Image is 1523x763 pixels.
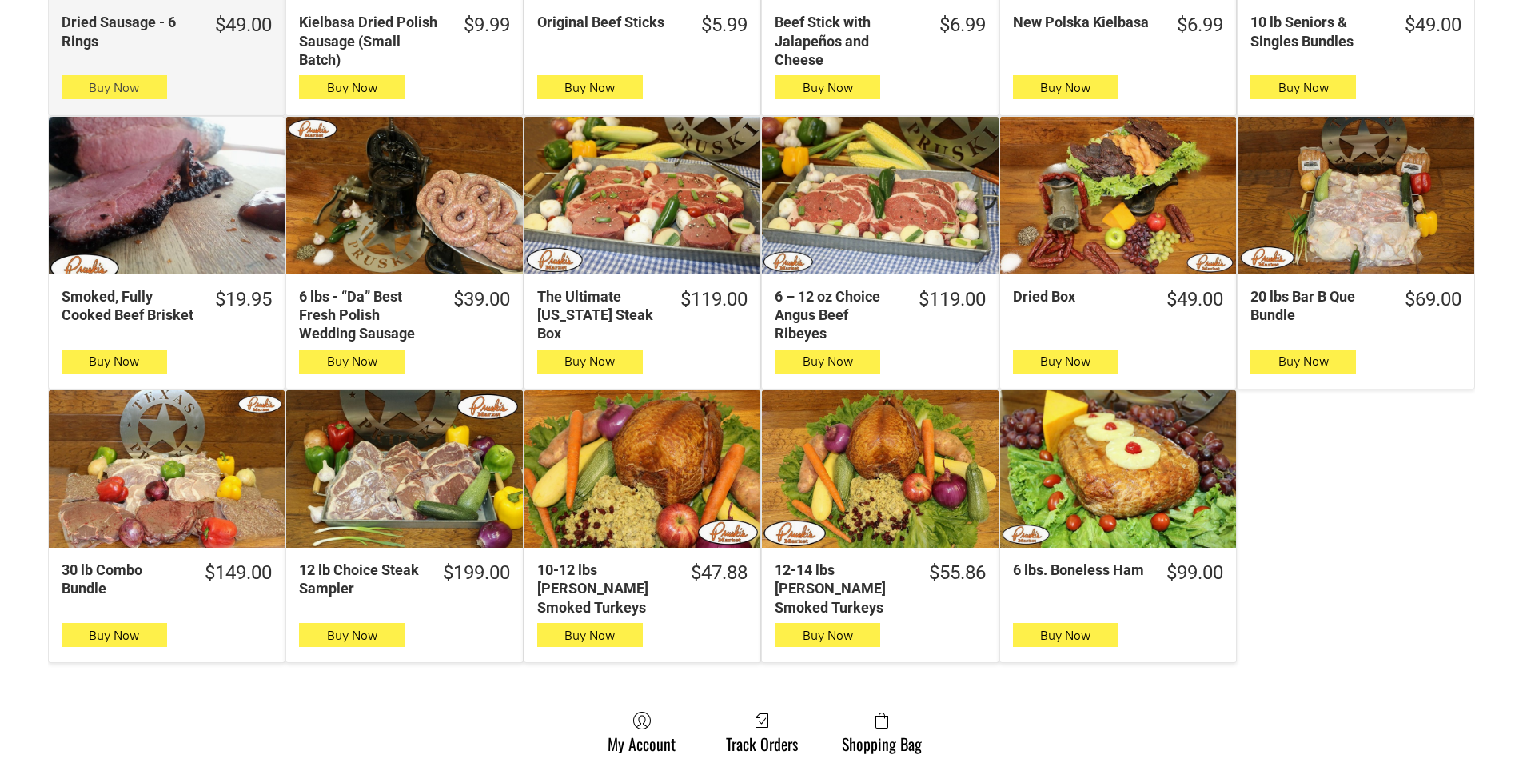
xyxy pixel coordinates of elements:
[1013,75,1118,99] button: Buy Now
[49,117,285,274] a: Smoked, Fully Cooked Beef Brisket
[89,354,139,369] span: Buy Now
[1250,287,1383,325] div: 20 lbs Bar B Que Bundle
[524,13,760,38] a: $5.99Original Beef Sticks
[327,628,377,643] span: Buy Now
[215,287,272,312] div: $19.95
[89,80,139,95] span: Buy Now
[286,13,522,69] a: $9.99Kielbasa Dried Polish Sausage (Small Batch)
[299,350,405,374] button: Buy Now
[286,390,522,548] a: 12 lb Choice Steak Sampler
[834,711,930,753] a: Shopping Bag
[1013,13,1156,31] div: New Polska Kielbasa
[775,623,880,647] button: Buy Now
[762,390,998,548] a: 12-14 lbs Pruski&#39;s Smoked Turkeys
[464,13,510,38] div: $9.99
[537,287,660,343] div: The Ultimate [US_STATE] Steak Box
[1040,628,1090,643] span: Buy Now
[1166,561,1223,585] div: $99.00
[453,287,510,312] div: $39.00
[205,561,272,585] div: $149.00
[1238,287,1473,325] a: $69.0020 lbs Bar B Que Bundle
[62,287,194,325] div: Smoked, Fully Cooked Beef Brisket
[524,390,760,548] a: 10-12 lbs Pruski&#39;s Smoked Turkeys
[49,561,285,598] a: $149.0030 lb Combo Bundle
[1166,287,1223,312] div: $49.00
[1238,117,1473,274] a: 20 lbs Bar B Que Bundle
[600,711,684,753] a: My Account
[762,117,998,274] a: 6 – 12 oz Choice Angus Beef Ribeyes
[1000,561,1236,585] a: $99.006 lbs. Boneless Ham
[691,561,748,585] div: $47.88
[62,623,167,647] button: Buy Now
[286,287,522,343] a: $39.006 lbs - “Da” Best Fresh Polish Wedding Sausage
[803,354,853,369] span: Buy Now
[1013,287,1146,306] div: Dried Box
[327,80,377,95] span: Buy Now
[443,561,510,585] div: $199.00
[49,287,285,325] a: $19.95Smoked, Fully Cooked Beef Brisket
[1000,13,1236,38] a: $6.99New Polska Kielbasa
[775,350,880,374] button: Buy Now
[564,80,615,95] span: Buy Now
[524,561,760,617] a: $47.8810-12 lbs [PERSON_NAME] Smoked Turkeys
[1177,13,1223,38] div: $6.99
[775,75,880,99] button: Buy Now
[215,13,272,38] div: $49.00
[1013,623,1118,647] button: Buy Now
[62,13,194,50] div: Dried Sausage - 6 Rings
[49,390,285,548] a: 30 lb Combo Bundle
[1405,13,1461,38] div: $49.00
[1040,80,1090,95] span: Buy Now
[299,13,442,69] div: Kielbasa Dried Polish Sausage (Small Batch)
[762,287,998,343] a: $119.006 – 12 oz Choice Angus Beef Ribeyes
[762,13,998,69] a: $6.99Beef Stick with Jalapeños and Cheese
[299,623,405,647] button: Buy Now
[1250,75,1356,99] button: Buy Now
[299,75,405,99] button: Buy Now
[564,354,615,369] span: Buy Now
[89,628,139,643] span: Buy Now
[775,13,918,69] div: Beef Stick with Jalapeños and Cheese
[286,117,522,274] a: 6 lbs - “Da” Best Fresh Polish Wedding Sausage
[1278,80,1329,95] span: Buy Now
[718,711,806,753] a: Track Orders
[939,13,986,38] div: $6.99
[1000,390,1236,548] a: 6 lbs. Boneless Ham
[537,13,680,31] div: Original Beef Sticks
[919,287,986,312] div: $119.00
[62,75,167,99] button: Buy Now
[62,350,167,374] button: Buy Now
[762,561,998,617] a: $55.8612-14 lbs [PERSON_NAME] Smoked Turkeys
[775,287,897,343] div: 6 – 12 oz Choice Angus Beef Ribeyes
[1278,354,1329,369] span: Buy Now
[299,561,421,598] div: 12 lb Choice Steak Sampler
[537,75,643,99] button: Buy Now
[524,117,760,274] a: The Ultimate Texas Steak Box
[537,561,670,617] div: 10-12 lbs [PERSON_NAME] Smoked Turkeys
[286,561,522,598] a: $199.0012 lb Choice Steak Sampler
[1238,13,1473,50] a: $49.0010 lb Seniors & Singles Bundles
[775,561,907,617] div: 12-14 lbs [PERSON_NAME] Smoked Turkeys
[537,350,643,374] button: Buy Now
[1013,350,1118,374] button: Buy Now
[1000,117,1236,274] a: Dried Box
[1013,561,1146,579] div: 6 lbs. Boneless Ham
[1405,287,1461,312] div: $69.00
[62,561,184,598] div: 30 lb Combo Bundle
[1040,354,1090,369] span: Buy Now
[929,561,986,585] div: $55.86
[1000,287,1236,312] a: $49.00Dried Box
[803,80,853,95] span: Buy Now
[537,623,643,647] button: Buy Now
[1250,13,1383,50] div: 10 lb Seniors & Singles Bundles
[49,13,285,50] a: $49.00Dried Sausage - 6 Rings
[524,287,760,343] a: $119.00The Ultimate [US_STATE] Steak Box
[1250,350,1356,374] button: Buy Now
[701,13,748,38] div: $5.99
[327,354,377,369] span: Buy Now
[680,287,748,312] div: $119.00
[299,287,432,343] div: 6 lbs - “Da” Best Fresh Polish Wedding Sausage
[564,628,615,643] span: Buy Now
[803,628,853,643] span: Buy Now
